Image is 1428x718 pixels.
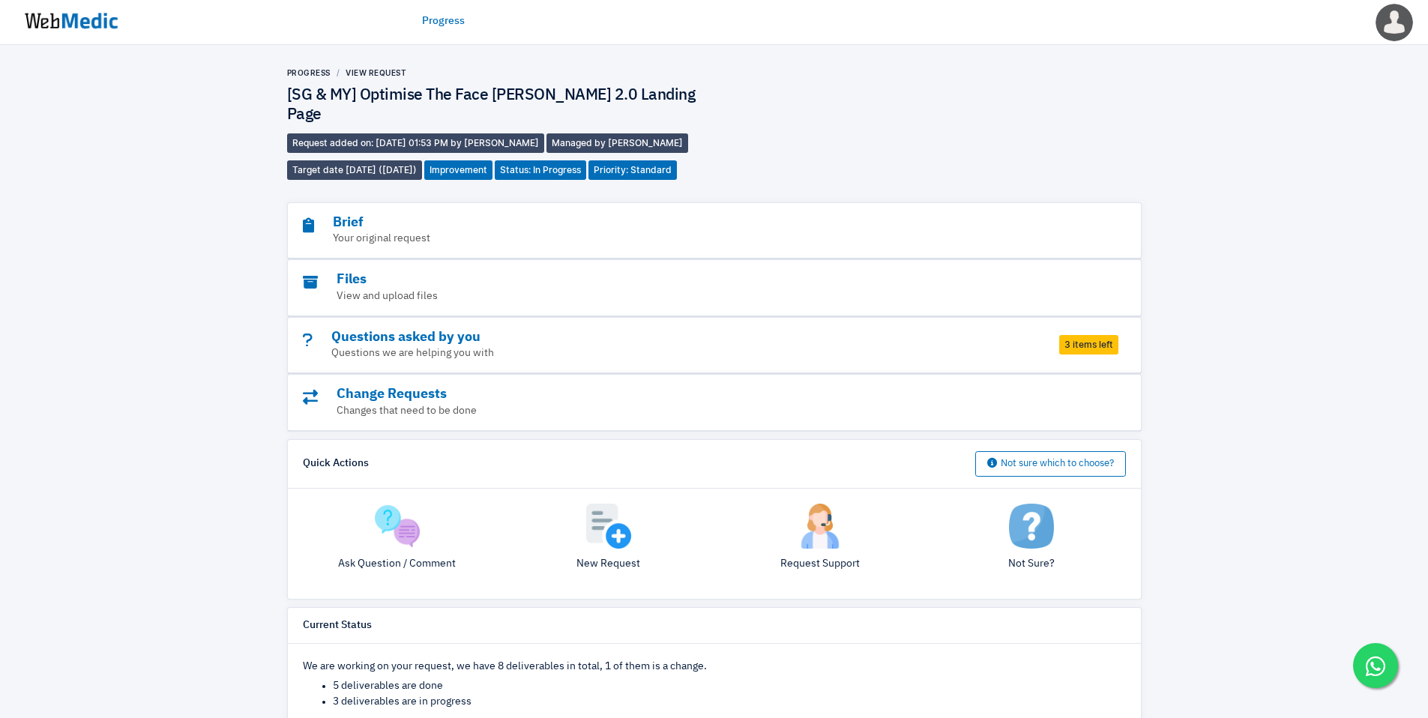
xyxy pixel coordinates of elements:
[303,231,1043,247] p: Your original request
[303,457,369,471] h6: Quick Actions
[346,68,406,77] a: View Request
[303,346,1043,361] p: Questions we are helping you with
[287,86,714,126] h4: [SG & MY] Optimise The Face [PERSON_NAME] 2.0 Landing Page
[287,133,544,153] span: Request added on: [DATE] 01:53 PM by [PERSON_NAME]
[333,678,1126,694] li: 5 deliverables are done
[375,504,420,549] img: question.png
[514,556,703,572] p: New Request
[303,403,1043,419] p: Changes that need to be done
[588,160,677,180] span: Priority: Standard
[303,386,1043,403] h3: Change Requests
[586,504,631,549] img: add.png
[1059,335,1118,355] span: 3 items left
[798,504,843,549] img: support.png
[726,556,915,572] p: Request Support
[303,556,492,572] p: Ask Question / Comment
[422,13,465,29] a: Progress
[333,694,1126,710] li: 3 deliverables are in progress
[1009,504,1054,549] img: not-sure.png
[975,451,1126,477] button: Not sure which to choose?
[495,160,586,180] span: Status: In Progress
[937,556,1126,572] p: Not Sure?
[303,659,1126,675] p: We are working on your request, we have 8 deliverables in total, 1 of them is a change.
[287,68,331,77] a: Progress
[303,214,1043,232] h3: Brief
[287,160,422,180] span: Target date [DATE] ([DATE])
[303,271,1043,289] h3: Files
[303,619,372,633] h6: Current Status
[287,67,714,79] nav: breadcrumb
[546,133,688,153] span: Managed by [PERSON_NAME]
[424,160,492,180] span: Improvement
[303,329,1043,346] h3: Questions asked by you
[303,289,1043,304] p: View and upload files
